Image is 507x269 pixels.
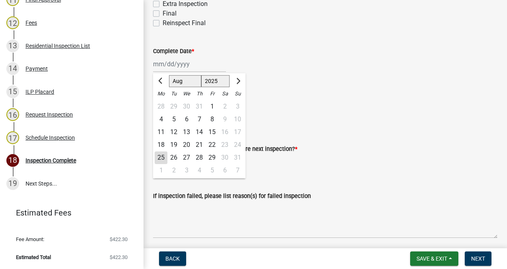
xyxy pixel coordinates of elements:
div: 25 [155,151,167,164]
div: Friday, August 22, 2025 [206,138,218,151]
span: Fee Amount: [16,237,44,242]
div: Tuesday, August 26, 2025 [167,151,180,164]
div: We [180,87,193,100]
span: Next [471,255,485,262]
div: 18 [155,138,167,151]
div: 13 [6,40,19,52]
label: Complete Date [153,49,194,54]
div: Thursday, August 28, 2025 [193,151,206,164]
div: Su [231,87,244,100]
span: Save & Exit [417,255,447,262]
div: 27 [180,151,193,164]
div: 15 [206,126,218,138]
div: 31 [193,100,206,113]
div: Tuesday, July 29, 2025 [167,100,180,113]
div: Monday, August 11, 2025 [155,126,167,138]
div: 3 [180,164,193,177]
div: 19 [167,138,180,151]
div: Thursday, July 31, 2025 [193,100,206,113]
label: Final [163,9,177,18]
div: 19 [6,177,19,190]
div: 7 [193,113,206,126]
div: Tuesday, August 12, 2025 [167,126,180,138]
div: 4 [155,113,167,126]
label: Reinspect Final [163,18,206,28]
div: Thursday, August 14, 2025 [193,126,206,138]
div: Wednesday, August 6, 2025 [180,113,193,126]
div: Friday, August 8, 2025 [206,113,218,126]
div: Monday, September 1, 2025 [155,164,167,177]
button: Save & Exit [410,251,458,266]
button: Next month [233,75,242,87]
div: 1 [155,164,167,177]
div: Wednesday, July 30, 2025 [180,100,193,113]
div: Friday, August 29, 2025 [206,151,218,164]
div: 17 [6,131,19,144]
div: 11 [155,126,167,138]
select: Select month [169,75,201,87]
div: Fr [206,87,218,100]
div: 2 [167,164,180,177]
span: Estimated Total [16,255,51,260]
div: Monday, August 25, 2025 [155,151,167,164]
div: 28 [193,151,206,164]
div: Request Inspection [26,112,73,117]
div: 26 [167,151,180,164]
div: Schedule Inspection [26,135,75,140]
div: Thursday, September 4, 2025 [193,164,206,177]
div: 21 [193,138,206,151]
div: 12 [6,16,19,29]
div: 28 [155,100,167,113]
div: 13 [180,126,193,138]
div: 1 [206,100,218,113]
div: 15 [6,85,19,98]
div: Friday, August 1, 2025 [206,100,218,113]
span: $422.30 [110,255,128,260]
div: Sa [218,87,231,100]
div: 5 [206,164,218,177]
button: Next [465,251,491,266]
div: Monday, August 4, 2025 [155,113,167,126]
div: 30 [180,100,193,113]
div: Friday, August 15, 2025 [206,126,218,138]
div: ILP Placard [26,89,54,95]
div: 12 [167,126,180,138]
div: 4 [193,164,206,177]
select: Select year [201,75,230,87]
a: Estimated Fees [6,205,131,221]
div: 14 [6,62,19,75]
div: 29 [206,151,218,164]
div: Wednesday, August 13, 2025 [180,126,193,138]
div: Tu [167,87,180,100]
div: 16 [6,108,19,121]
div: Fees [26,20,37,26]
div: Tuesday, August 5, 2025 [167,113,180,126]
div: Wednesday, August 20, 2025 [180,138,193,151]
div: 6 [180,113,193,126]
div: Payment [26,66,48,71]
div: Thursday, August 7, 2025 [193,113,206,126]
span: Back [165,255,180,262]
div: 14 [193,126,206,138]
label: If inspection failed, please list reason(s) for failed inspection [153,194,311,199]
div: 5 [167,113,180,126]
div: Monday, July 28, 2025 [155,100,167,113]
div: Thursday, August 21, 2025 [193,138,206,151]
button: Back [159,251,186,266]
button: Previous month [156,75,166,87]
div: Monday, August 18, 2025 [155,138,167,151]
div: Inspection Complete [26,158,76,163]
div: Tuesday, September 2, 2025 [167,164,180,177]
span: $422.30 [110,237,128,242]
div: 29 [167,100,180,113]
div: 22 [206,138,218,151]
div: Wednesday, September 3, 2025 [180,164,193,177]
input: mm/dd/yyyy [153,56,226,72]
div: 20 [180,138,193,151]
div: Friday, September 5, 2025 [206,164,218,177]
div: Residential Inspection List [26,43,90,49]
div: 18 [6,154,19,167]
div: Tuesday, August 19, 2025 [167,138,180,151]
div: Th [193,87,206,100]
div: 8 [206,113,218,126]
